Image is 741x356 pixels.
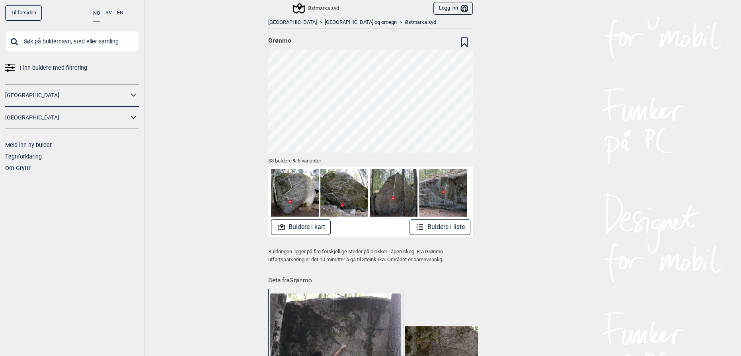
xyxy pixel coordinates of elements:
[370,169,417,217] img: Senterpartiet 200824
[5,165,31,171] a: Om Gryttr
[5,112,129,123] a: [GEOGRAPHIC_DATA]
[5,153,42,160] a: Tegnforklaring
[5,31,139,52] input: Søk på buldernavn, sted eller samling
[271,169,319,217] img: Pappa Gris SS 200413
[433,2,473,15] button: Logg inn
[5,5,42,21] a: Til forsiden
[117,5,123,21] button: EN
[294,4,339,13] div: Østmarka syd
[271,219,331,235] button: Buldere i kart
[405,19,436,26] a: Østmarka syd
[5,62,139,74] a: Finn buldere med filtrering
[5,90,129,101] a: [GEOGRAPHIC_DATA]
[268,37,291,45] span: Grønmo
[268,19,317,26] a: [GEOGRAPHIC_DATA]
[93,5,100,22] button: NO
[268,153,473,166] div: 33 buldere Ψ 6 varianter
[400,19,402,26] span: >
[320,169,368,217] img: Liquid swords ss 200823
[419,169,467,217] img: Organisten 200413
[325,19,397,26] a: [GEOGRAPHIC_DATA] og omegn
[5,142,52,148] a: Meld inn ny bulder
[105,5,112,21] button: SV
[20,62,87,74] span: Finn buldere med filtrering
[268,271,473,285] h1: Beta fra Grønmo
[320,19,322,26] span: >
[409,219,470,235] button: Buldere i liste
[268,248,473,263] p: Buldringen ligger på fire forskjellige steder på blokker i åpen skog. Fra Grønmo utfartsparkering...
